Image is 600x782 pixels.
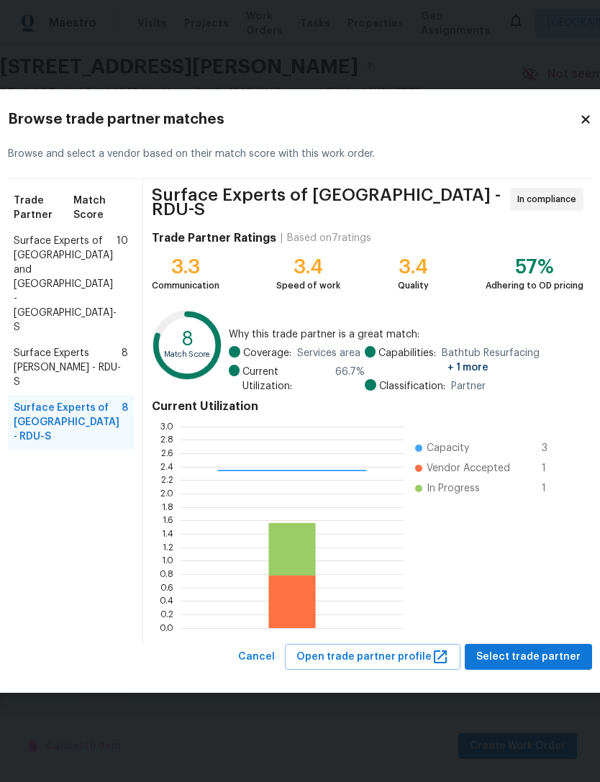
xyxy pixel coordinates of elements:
[122,401,128,444] span: 8
[8,129,592,179] div: Browse and select a vendor based on their match score with this work order.
[152,278,219,293] div: Communication
[163,516,173,524] text: 1.6
[287,231,371,245] div: Based on 7 ratings
[465,644,592,670] button: Select trade partner
[122,346,128,389] span: 8
[398,260,429,274] div: 3.4
[162,556,173,565] text: 1.0
[451,379,486,394] span: Partner
[238,648,275,666] span: Cancel
[162,529,173,538] text: 1.4
[398,278,429,293] div: Quality
[14,234,117,335] span: Surface Experts of [GEOGRAPHIC_DATA] and [GEOGRAPHIC_DATA] - [GEOGRAPHIC_DATA]-S
[161,449,173,458] text: 2.6
[427,461,510,476] span: Vendor Accepted
[378,346,436,375] span: Capabilities:
[243,346,291,360] span: Coverage:
[476,648,581,666] span: Select trade partner
[161,476,173,484] text: 2.2
[14,346,122,389] span: Surface Experts [PERSON_NAME] - RDU-S
[447,363,488,373] span: + 1 more
[8,112,579,127] h2: Browse trade partner matches
[160,422,173,430] text: 3.0
[117,234,128,335] span: 10
[229,327,583,342] span: Why this trade partner is a great match:
[542,441,565,455] span: 3
[242,365,329,394] span: Current Utilization:
[517,192,582,206] span: In compliance
[427,441,469,455] span: Capacity
[160,435,173,444] text: 2.8
[160,610,173,619] text: 0.2
[296,648,449,666] span: Open trade partner profile
[276,231,287,245] div: |
[335,365,365,394] span: 66.7 %
[152,260,219,274] div: 3.3
[427,481,480,496] span: In Progress
[160,583,173,591] text: 0.6
[379,379,445,394] span: Classification:
[160,462,173,470] text: 2.4
[486,260,583,274] div: 57%
[285,644,460,670] button: Open trade partner profile
[14,194,73,222] span: Trade Partner
[160,623,173,632] text: 0.0
[163,542,173,551] text: 1.2
[297,346,360,360] span: Services area
[73,194,128,222] span: Match Score
[276,278,340,293] div: Speed of work
[486,278,583,293] div: Adhering to OD pricing
[442,346,583,375] span: Bathtub Resurfacing
[164,351,211,359] text: Match Score
[152,399,583,414] h4: Current Utilization
[160,596,173,605] text: 0.4
[181,329,194,349] text: 8
[152,231,276,245] h4: Trade Partner Ratings
[152,188,506,217] span: Surface Experts of [GEOGRAPHIC_DATA] - RDU-S
[160,489,173,498] text: 2.0
[232,644,281,670] button: Cancel
[160,570,173,578] text: 0.8
[14,401,122,444] span: Surface Experts of [GEOGRAPHIC_DATA] - RDU-S
[542,461,565,476] span: 1
[542,481,565,496] span: 1
[276,260,340,274] div: 3.4
[162,502,173,511] text: 1.8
